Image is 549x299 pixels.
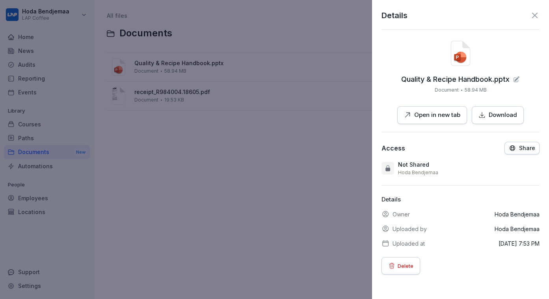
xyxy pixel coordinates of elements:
button: Delete [382,257,420,275]
p: Details [382,9,408,21]
p: Hoda Bendjemaa [495,225,540,233]
p: Details [382,195,540,204]
p: Download [489,111,517,120]
button: Open in new tab [397,106,467,124]
p: Owner [393,210,410,218]
p: [DATE] 7:53 PM [499,239,540,248]
p: Open in new tab [414,111,460,120]
p: Document [435,87,459,94]
p: Uploaded by [393,225,427,233]
p: Not Shared [398,161,429,169]
button: Download [472,106,524,124]
p: Quality & Recipe Handbook.pptx [401,75,510,83]
p: Share [519,145,535,151]
p: Delete [398,261,413,270]
p: Hoda Bendjemaa [398,169,438,176]
p: Hoda Bendjemaa [495,210,540,218]
p: Uploaded at [393,239,425,248]
button: Share [504,142,540,154]
p: 58.94 MB [465,87,487,94]
div: Access [382,144,405,152]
